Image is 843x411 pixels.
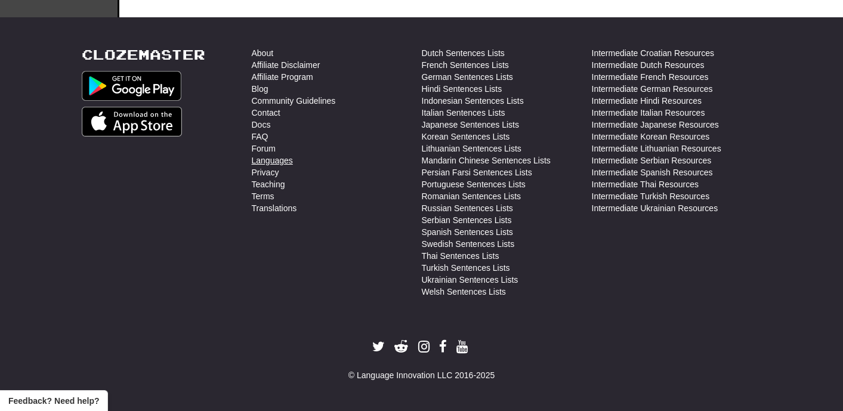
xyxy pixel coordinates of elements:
[422,47,505,59] a: Dutch Sentences Lists
[252,143,276,154] a: Forum
[422,190,521,202] a: Romanian Sentences Lists
[82,71,182,101] img: Get it on Google Play
[422,154,551,166] a: Mandarin Chinese Sentences Lists
[252,71,313,83] a: Affiliate Program
[82,107,183,137] img: Get it on App Store
[422,71,513,83] a: German Sentences Lists
[592,131,710,143] a: Intermediate Korean Resources
[422,178,526,190] a: Portuguese Sentences Lists
[252,95,336,107] a: Community Guidelines
[82,369,762,381] div: © Language Innovation LLC 2016-2025
[592,154,712,166] a: Intermediate Serbian Resources
[592,95,702,107] a: Intermediate Hindi Resources
[422,274,518,286] a: Ukrainian Sentences Lists
[592,178,699,190] a: Intermediate Thai Resources
[592,59,705,71] a: Intermediate Dutch Resources
[252,47,274,59] a: About
[252,190,274,202] a: Terms
[592,83,713,95] a: Intermediate German Resources
[422,166,532,178] a: Persian Farsi Sentences Lists
[422,95,524,107] a: Indonesian Sentences Lists
[592,47,714,59] a: Intermediate Croatian Resources
[422,250,499,262] a: Thai Sentences Lists
[422,286,506,298] a: Welsh Sentences Lists
[252,166,279,178] a: Privacy
[422,226,513,238] a: Spanish Sentences Lists
[82,47,205,62] a: Clozemaster
[252,119,271,131] a: Docs
[252,178,285,190] a: Teaching
[252,83,268,95] a: Blog
[592,107,705,119] a: Intermediate Italian Resources
[592,202,718,214] a: Intermediate Ukrainian Resources
[422,119,519,131] a: Japanese Sentences Lists
[422,107,505,119] a: Italian Sentences Lists
[252,107,280,119] a: Contact
[592,71,709,83] a: Intermediate French Resources
[422,262,510,274] a: Turkish Sentences Lists
[592,166,713,178] a: Intermediate Spanish Resources
[422,59,509,71] a: French Sentences Lists
[252,154,293,166] a: Languages
[8,395,99,407] span: Open feedback widget
[422,83,502,95] a: Hindi Sentences Lists
[252,59,320,71] a: Affiliate Disclaimer
[592,143,721,154] a: Intermediate Lithuanian Resources
[592,190,710,202] a: Intermediate Turkish Resources
[422,238,515,250] a: Swedish Sentences Lists
[252,131,268,143] a: FAQ
[592,119,719,131] a: Intermediate Japanese Resources
[422,131,510,143] a: Korean Sentences Lists
[422,143,521,154] a: Lithuanian Sentences Lists
[422,214,512,226] a: Serbian Sentences Lists
[252,202,297,214] a: Translations
[422,202,513,214] a: Russian Sentences Lists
